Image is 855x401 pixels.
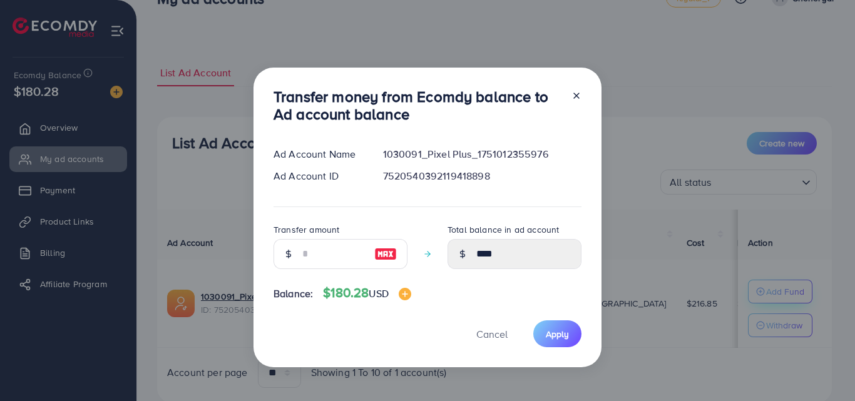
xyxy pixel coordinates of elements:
div: 7520540392119418898 [373,169,591,183]
span: Cancel [476,327,508,341]
div: Ad Account Name [264,147,373,161]
span: USD [369,287,388,300]
h4: $180.28 [323,285,411,301]
span: Apply [546,328,569,340]
h3: Transfer money from Ecomdy balance to Ad account balance [274,88,561,124]
img: image [374,246,397,261]
label: Total balance in ad account [448,223,559,236]
span: Balance: [274,287,313,301]
img: image [399,288,411,300]
div: 1030091_Pixel Plus_1751012355976 [373,147,591,161]
iframe: Chat [802,345,846,392]
label: Transfer amount [274,223,339,236]
div: Ad Account ID [264,169,373,183]
button: Apply [533,320,581,347]
button: Cancel [461,320,523,347]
